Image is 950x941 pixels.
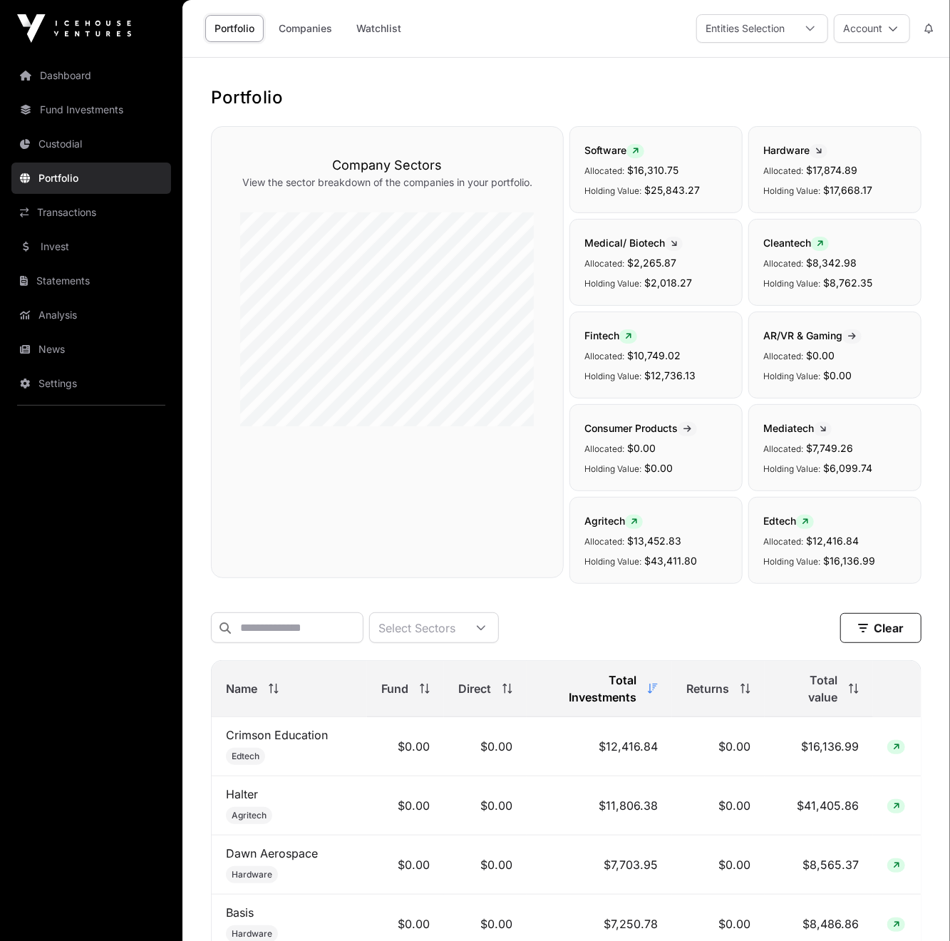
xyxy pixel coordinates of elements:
[765,776,873,835] td: $41,405.86
[584,185,641,196] span: Holding Value:
[226,680,257,697] span: Name
[367,835,444,895] td: $0.00
[697,15,793,42] div: Entities Selection
[527,717,672,776] td: $12,416.84
[763,536,803,547] span: Allocated:
[763,258,803,269] span: Allocated:
[11,334,171,365] a: News
[627,349,681,361] span: $10,749.02
[11,128,171,160] a: Custodial
[584,351,624,361] span: Allocated:
[627,535,681,547] span: $13,452.83
[17,14,131,43] img: Icehouse Ventures Logo
[763,329,862,341] span: AR/VR & Gaming
[763,422,832,434] span: Mediatech
[823,369,852,381] span: $0.00
[226,905,254,920] a: Basis
[806,164,857,176] span: $17,874.89
[205,15,264,42] a: Portfolio
[584,329,637,341] span: Fintech
[527,776,672,835] td: $11,806.38
[806,257,857,269] span: $8,342.98
[834,14,910,43] button: Account
[584,165,624,176] span: Allocated:
[779,672,837,706] span: Total value
[584,556,641,567] span: Holding Value:
[584,237,683,249] span: Medical/ Biotech
[644,462,673,474] span: $0.00
[211,86,921,109] h1: Portfolio
[823,277,872,289] span: $8,762.35
[763,237,829,249] span: Cleantech
[226,787,258,801] a: Halter
[584,278,641,289] span: Holding Value:
[672,835,765,895] td: $0.00
[644,555,697,567] span: $43,411.80
[763,278,820,289] span: Holding Value:
[686,680,729,697] span: Returns
[11,265,171,297] a: Statements
[806,349,835,361] span: $0.00
[11,197,171,228] a: Transactions
[823,184,872,196] span: $17,668.17
[240,155,535,175] h3: Company Sectors
[765,835,873,895] td: $8,565.37
[584,422,697,434] span: Consumer Products
[627,257,676,269] span: $2,265.87
[584,463,641,474] span: Holding Value:
[763,515,814,527] span: Edtech
[584,536,624,547] span: Allocated:
[823,462,872,474] span: $6,099.74
[763,556,820,567] span: Holding Value:
[584,515,643,527] span: Agritech
[806,442,853,454] span: $7,749.26
[627,442,656,454] span: $0.00
[644,277,692,289] span: $2,018.27
[584,443,624,454] span: Allocated:
[584,258,624,269] span: Allocated:
[672,717,765,776] td: $0.00
[226,728,328,742] a: Crimson Education
[381,680,408,697] span: Fund
[11,94,171,125] a: Fund Investments
[763,144,827,156] span: Hardware
[763,443,803,454] span: Allocated:
[627,164,678,176] span: $16,310.75
[347,15,411,42] a: Watchlist
[584,371,641,381] span: Holding Value:
[527,835,672,895] td: $7,703.95
[765,717,873,776] td: $16,136.99
[367,776,444,835] td: $0.00
[240,175,535,190] p: View the sector breakdown of the companies in your portfolio.
[232,928,272,940] span: Hardware
[444,717,527,776] td: $0.00
[11,163,171,194] a: Portfolio
[763,185,820,196] span: Holding Value:
[763,165,803,176] span: Allocated:
[370,613,464,642] div: Select Sectors
[269,15,341,42] a: Companies
[763,351,803,361] span: Allocated:
[584,144,644,156] span: Software
[541,672,636,706] span: Total Investments
[444,776,527,835] td: $0.00
[763,371,820,381] span: Holding Value:
[11,368,171,399] a: Settings
[644,184,700,196] span: $25,843.27
[232,810,267,821] span: Agritech
[458,680,491,697] span: Direct
[11,60,171,91] a: Dashboard
[672,776,765,835] td: $0.00
[232,751,259,762] span: Edtech
[644,369,696,381] span: $12,736.13
[232,869,272,880] span: Hardware
[226,846,318,860] a: Dawn Aerospace
[806,535,859,547] span: $12,416.84
[840,613,921,643] button: Clear
[444,835,527,895] td: $0.00
[367,717,444,776] td: $0.00
[11,231,171,262] a: Invest
[879,873,950,941] iframe: Chat Widget
[11,299,171,331] a: Analysis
